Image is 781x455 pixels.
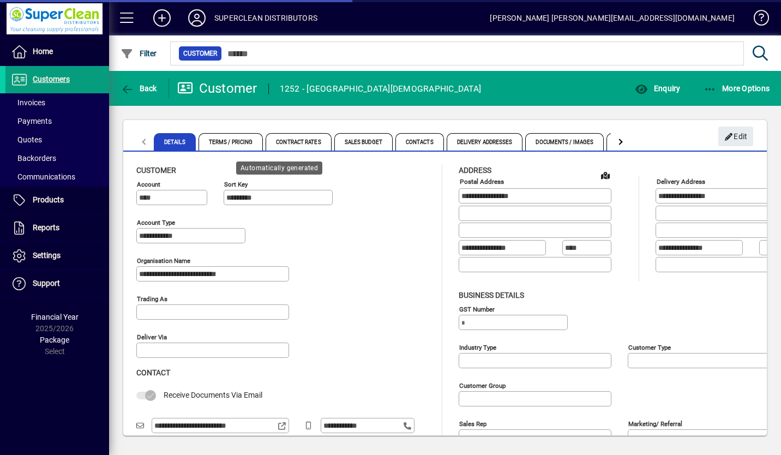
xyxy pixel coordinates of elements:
div: Automatically generated [236,161,322,175]
a: Knowledge Base [746,2,767,38]
span: Edit [724,128,748,146]
button: Add [145,8,179,28]
span: Back [121,84,157,93]
span: Support [33,279,60,288]
a: Payments [5,112,109,130]
a: Communications [5,167,109,186]
span: Backorders [11,154,56,163]
span: Invoices [11,98,45,107]
a: Invoices [5,93,109,112]
span: Receive Documents Via Email [164,391,262,399]
span: Enquiry [635,84,680,93]
mat-label: Sales rep [459,420,486,427]
span: Communications [11,172,75,181]
mat-label: Account [137,181,160,188]
span: Payments [11,117,52,125]
span: Filter [121,49,157,58]
mat-label: Customer group [459,381,506,389]
div: [PERSON_NAME] [PERSON_NAME][EMAIL_ADDRESS][DOMAIN_NAME] [490,9,735,27]
span: Package [40,336,69,344]
span: Business details [459,291,524,300]
span: Sales Budget [334,133,393,151]
span: Delivery Addresses [447,133,523,151]
div: Customer [177,80,257,97]
span: Custom Fields [606,133,668,151]
span: Documents / Images [525,133,604,151]
span: Contract Rates [266,133,331,151]
span: Details [154,133,196,151]
span: Quotes [11,135,42,144]
a: Support [5,270,109,297]
span: Customers [33,75,70,83]
mat-label: GST Number [459,305,495,313]
mat-label: Marketing/ Referral [628,420,682,427]
mat-label: Customer type [628,343,671,351]
button: Filter [118,44,160,63]
mat-label: Account Type [137,219,175,226]
mat-label: Trading as [137,295,167,303]
span: Settings [33,251,61,260]
mat-label: Deliver via [137,333,167,341]
mat-label: Sort key [224,181,248,188]
span: More Options [704,84,770,93]
div: 1252 - [GEOGRAPHIC_DATA][DEMOGRAPHIC_DATA] [280,80,482,98]
span: Customer [183,48,217,59]
button: Edit [718,127,753,146]
span: Reports [33,223,59,232]
span: Customer [136,166,176,175]
span: Products [33,195,64,204]
a: Backorders [5,149,109,167]
span: Contacts [395,133,444,151]
a: View on map [597,166,614,184]
mat-label: Organisation name [137,257,190,265]
span: Contact [136,368,170,377]
span: Financial Year [31,313,79,321]
mat-label: Industry type [459,343,496,351]
a: Quotes [5,130,109,149]
span: Terms / Pricing [199,133,263,151]
a: Products [5,187,109,214]
a: Home [5,38,109,65]
button: Enquiry [632,79,683,98]
a: Settings [5,242,109,270]
span: Home [33,47,53,56]
a: Reports [5,214,109,242]
span: Address [459,166,491,175]
button: Profile [179,8,214,28]
div: SUPERCLEAN DISTRIBUTORS [214,9,317,27]
button: Back [118,79,160,98]
app-page-header-button: Back [109,79,169,98]
button: More Options [701,79,773,98]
